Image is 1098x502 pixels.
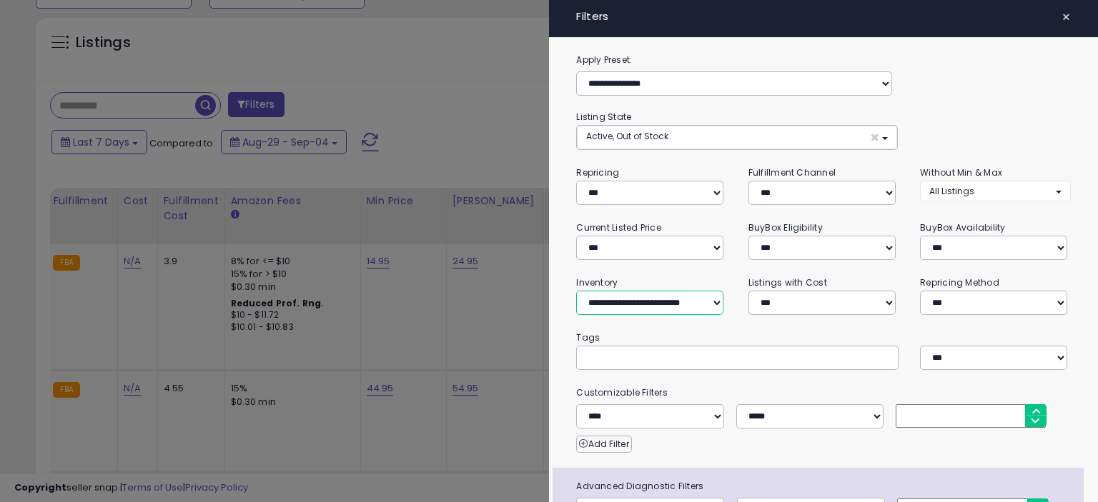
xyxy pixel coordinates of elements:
[576,221,661,234] small: Current Listed Price
[920,166,1002,179] small: Without Min & Max
[748,276,827,288] small: Listings with Cost
[920,221,1005,234] small: BuyBox Availability
[577,126,896,149] button: Active, Out of Stock ×
[565,52,1081,68] label: Apply Preset:
[576,111,631,123] small: Listing State
[565,385,1081,401] small: Customizable Filters
[565,330,1081,346] small: Tags
[748,166,836,179] small: Fulfillment Channel
[1056,7,1077,27] button: ×
[929,185,974,197] span: All Listings
[920,181,1070,201] button: All Listings
[576,276,618,288] small: Inventory
[576,11,1070,23] h4: Filters
[748,221,823,234] small: BuyBox Eligibility
[870,130,879,145] span: ×
[1062,7,1071,27] span: ×
[586,130,668,142] span: Active, Out of Stock
[576,166,619,179] small: Repricing
[565,478,1083,494] span: Advanced Diagnostic Filters
[576,436,631,453] button: Add Filter
[920,276,999,288] small: Repricing Method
